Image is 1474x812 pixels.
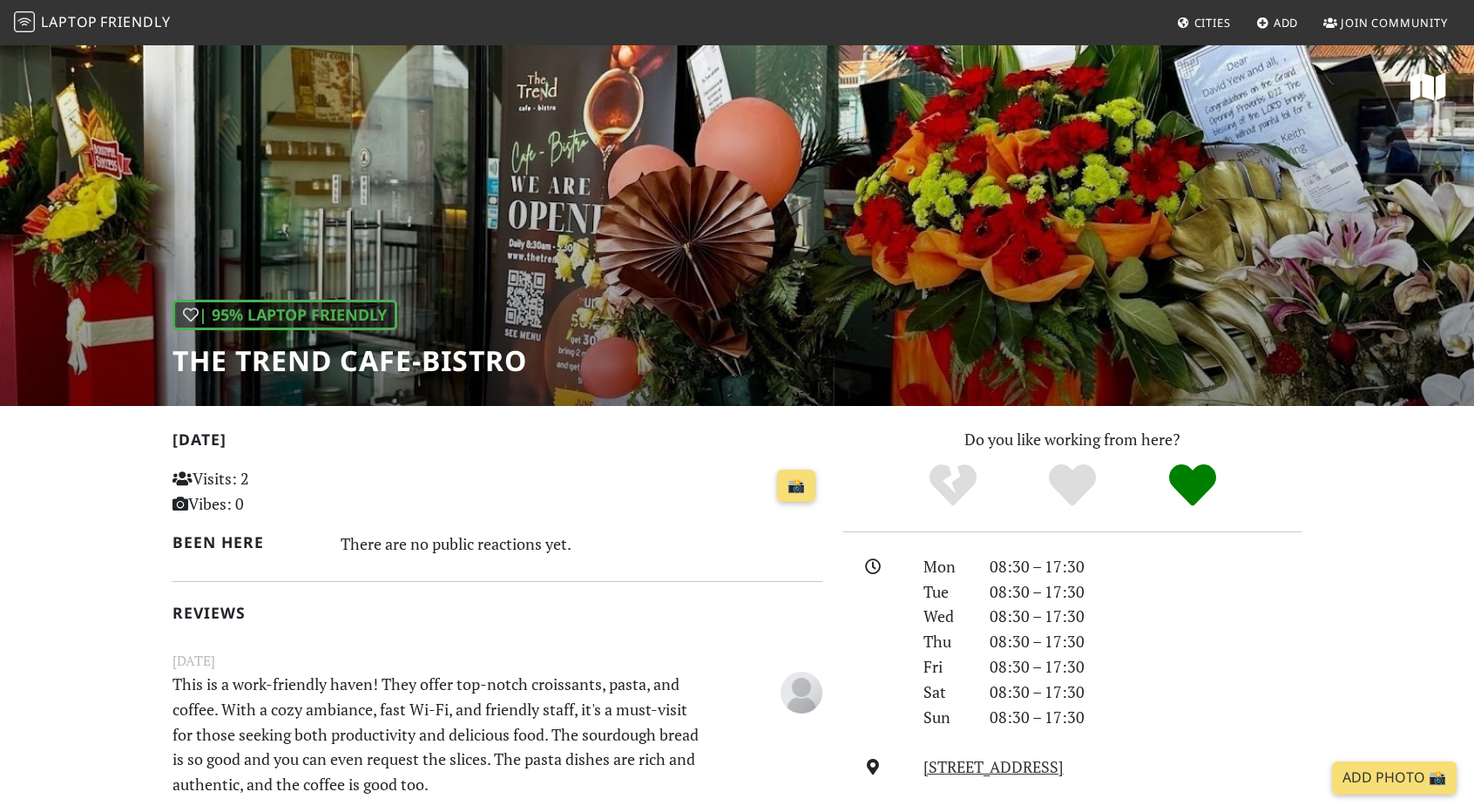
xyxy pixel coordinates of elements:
a: Cities [1170,7,1238,38]
div: Tue [913,579,979,605]
div: Sun [913,705,979,730]
div: 08:30 – 17:30 [979,554,1312,579]
a: Add Photo 📸 [1332,761,1457,795]
span: Cities [1194,15,1231,30]
a: 📸 [777,470,815,503]
a: Add [1249,7,1306,38]
div: Sat [913,680,979,705]
span: Anonymous [781,680,822,701]
h2: Reviews [172,604,822,622]
span: Join Community [1341,15,1448,30]
img: LaptopFriendly [14,11,35,32]
span: Laptop [41,12,98,31]
div: 08:30 – 17:30 [979,654,1312,680]
a: LaptopFriendly LaptopFriendly [14,8,171,38]
p: Do you like working from here? [843,427,1302,452]
p: This is a work-friendly haven! They offer top-notch croissants, pasta, and coffee. With a cozy am... [162,672,721,797]
div: Fri [913,654,979,680]
div: 08:30 – 17:30 [979,705,1312,730]
a: [STREET_ADDRESS] [923,756,1064,777]
div: No [893,462,1013,510]
a: Join Community [1316,7,1455,38]
div: 08:30 – 17:30 [979,604,1312,629]
div: Yes [1012,462,1133,510]
span: Friendly [100,12,170,31]
h2: [DATE] [172,430,822,456]
div: 08:30 – 17:30 [979,680,1312,705]
span: Add [1274,15,1299,30]
div: | 95% Laptop Friendly [172,300,397,330]
img: blank-535327c66bd565773addf3077783bbfce4b00ec00e9fd257753287c682c7fa38.png [781,672,822,714]
div: Wed [913,604,979,629]
h2: Been here [172,533,320,551]
h1: The Trend cafe-bistro [172,344,527,377]
small: [DATE] [162,650,833,672]
div: Definitely! [1133,462,1253,510]
div: 08:30 – 17:30 [979,629,1312,654]
div: Mon [913,554,979,579]
div: There are no public reactions yet. [341,530,823,558]
div: 08:30 – 17:30 [979,579,1312,605]
p: Visits: 2 Vibes: 0 [172,466,375,517]
div: Thu [913,629,979,654]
